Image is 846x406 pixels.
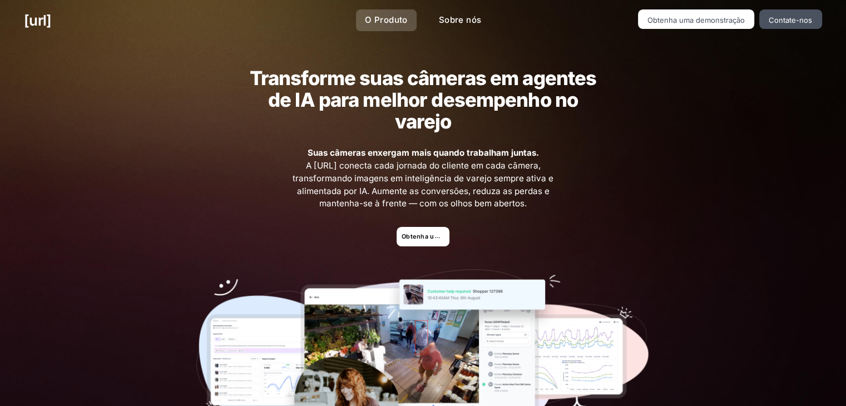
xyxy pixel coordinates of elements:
a: [URL] [24,9,51,31]
font: Contate-nos [769,16,812,24]
font: Suas câmeras enxergam mais quando trabalham juntas. [307,147,538,158]
a: Contate-nos [759,9,822,29]
font: Sobre nós [439,14,482,25]
font: Obtenha uma demonstração [647,16,745,24]
font: Transforme suas câmeras em agentes de IA para melhor desempenho no varejo [250,66,597,133]
a: Obtenha uma demonstração [397,227,449,246]
font: Obtenha uma demonstração [402,232,491,240]
font: [URL] [24,12,51,29]
font: A [URL] conecta cada jornada do cliente em cada câmera, transformando imagens em inteligência de ... [293,160,553,209]
a: Obtenha uma demonstração [638,9,755,29]
a: Sobre nós [430,9,491,31]
font: O Produto [365,14,408,25]
a: O Produto [356,9,417,31]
